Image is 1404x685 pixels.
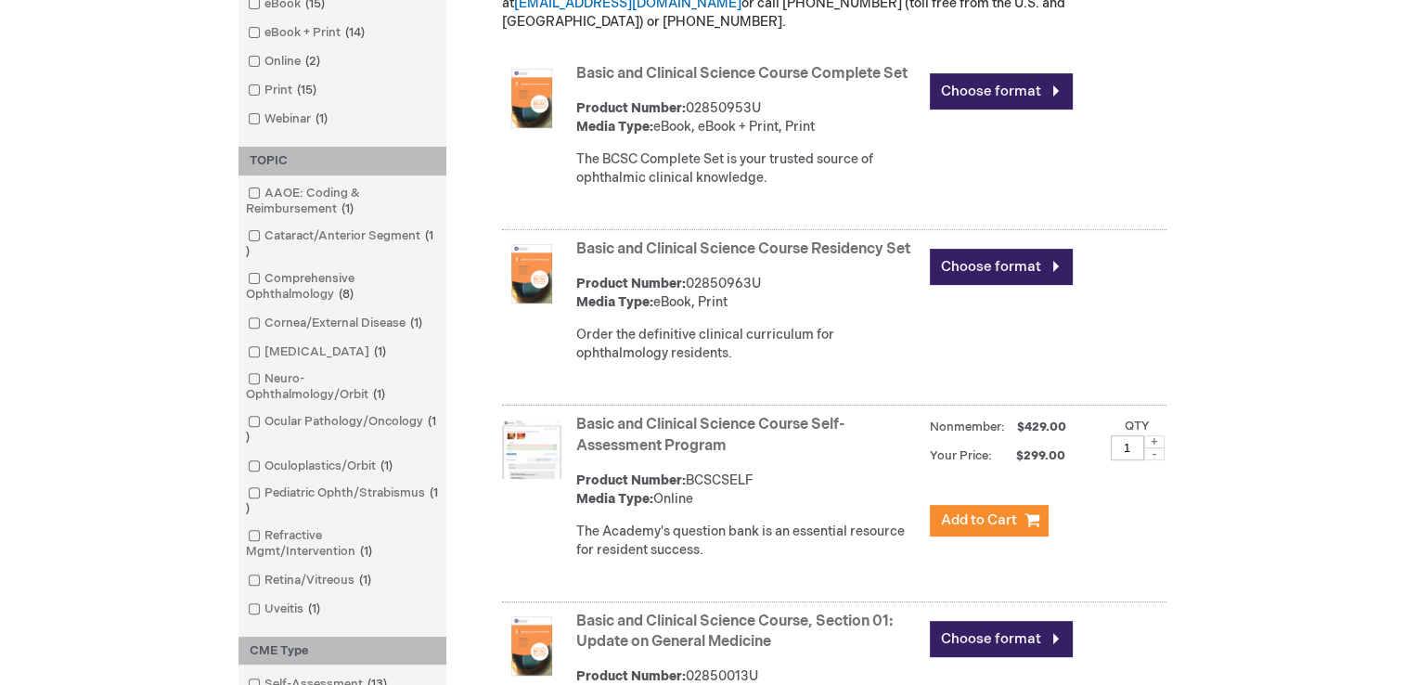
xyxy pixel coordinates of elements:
[301,54,325,69] span: 2
[576,99,921,136] div: 02850953U eBook, eBook + Print, Print
[243,458,400,475] a: Oculoplastics/Orbit1
[502,420,561,479] img: Basic and Clinical Science Course Self-Assessment Program
[246,414,436,445] span: 1
[1014,420,1069,434] span: $429.00
[576,326,921,363] div: Order the definitive clinical curriculum for ophthalmology residents.
[243,185,442,218] a: AAOE: Coding & Reimbursement1
[243,343,393,361] a: [MEDICAL_DATA]1
[1111,435,1144,460] input: Qty
[243,413,442,446] a: Ocular Pathology/Oncology1
[243,110,335,128] a: Webinar1
[576,240,910,258] a: Basic and Clinical Science Course Residency Set
[576,668,686,684] strong: Product Number:
[930,448,992,463] strong: Your Price:
[502,69,561,128] img: Basic and Clinical Science Course Complete Set
[311,111,332,126] span: 1
[576,491,653,507] strong: Media Type:
[930,249,1073,285] a: Choose format
[243,601,328,618] a: Uveitis1
[930,73,1073,110] a: Choose format
[243,485,442,518] a: Pediatric Ophth/Strabismus1
[576,275,921,312] div: 02850963U eBook, Print
[576,65,908,83] a: Basic and Clinical Science Course Complete Set
[292,83,321,97] span: 15
[930,505,1049,536] button: Add to Cart
[243,527,442,561] a: Refractive Mgmt/Intervention1
[576,276,686,291] strong: Product Number:
[246,485,438,516] span: 1
[502,616,561,676] img: Basic and Clinical Science Course, Section 01: Update on General Medicine
[238,147,446,175] div: TOPIC
[576,119,653,135] strong: Media Type:
[576,523,921,560] div: The Academy's question bank is an essential resource for resident success.
[576,294,653,310] strong: Media Type:
[930,416,1005,439] strong: Nonmember:
[243,270,442,304] a: Comprehensive Ophthalmology8
[930,621,1073,657] a: Choose format
[243,53,328,71] a: Online2
[576,472,921,509] div: BCSCSELF Online
[303,601,325,616] span: 1
[354,573,376,588] span: 1
[246,228,433,259] span: 1
[334,287,358,302] span: 8
[337,201,358,216] span: 1
[376,459,397,473] span: 1
[243,572,379,589] a: Retina/Vitreous1
[243,370,442,404] a: Neuro-Ophthalmology/Orbit1
[941,511,1017,529] span: Add to Cart
[243,24,372,42] a: eBook + Print14
[576,150,921,187] div: The BCSC Complete Set is your trusted source of ophthalmic clinical knowledge.
[576,100,686,116] strong: Product Number:
[243,227,442,261] a: Cataract/Anterior Segment1
[243,315,430,332] a: Cornea/External Disease1
[355,544,377,559] span: 1
[341,25,369,40] span: 14
[995,448,1068,463] span: $299.00
[576,472,686,488] strong: Product Number:
[243,82,324,99] a: Print15
[1125,419,1150,433] label: Qty
[576,613,893,652] a: Basic and Clinical Science Course, Section 01: Update on General Medicine
[502,244,561,304] img: Basic and Clinical Science Course Residency Set
[406,316,427,330] span: 1
[238,637,446,666] div: CME Type
[369,344,391,359] span: 1
[368,387,390,402] span: 1
[576,416,844,455] a: Basic and Clinical Science Course Self-Assessment Program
